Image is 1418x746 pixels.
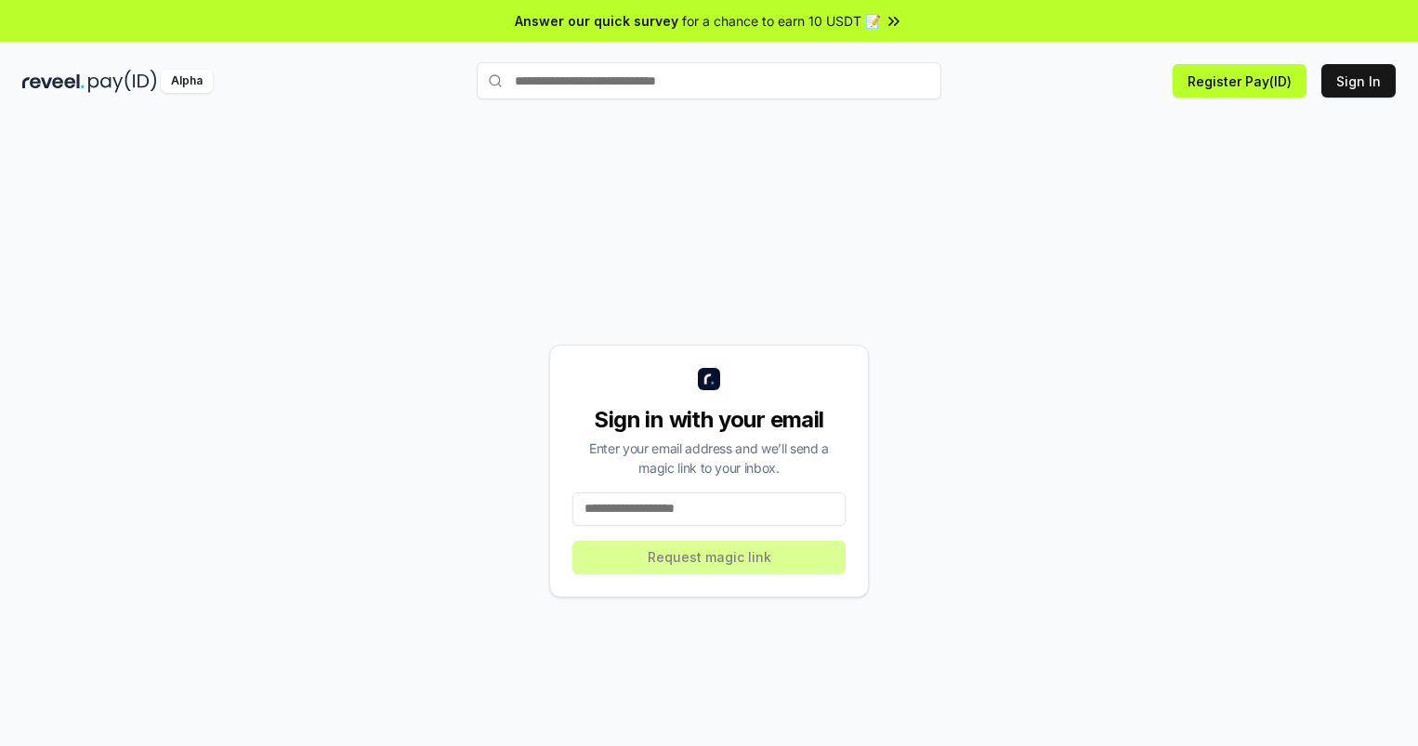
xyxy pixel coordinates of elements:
button: Sign In [1321,64,1396,98]
img: logo_small [698,368,720,390]
div: Sign in with your email [572,405,846,435]
img: pay_id [88,70,157,93]
div: Enter your email address and we’ll send a magic link to your inbox. [572,438,846,478]
span: for a chance to earn 10 USDT 📝 [682,11,881,31]
span: Answer our quick survey [515,11,678,31]
div: Alpha [161,70,213,93]
img: reveel_dark [22,70,85,93]
button: Register Pay(ID) [1173,64,1306,98]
